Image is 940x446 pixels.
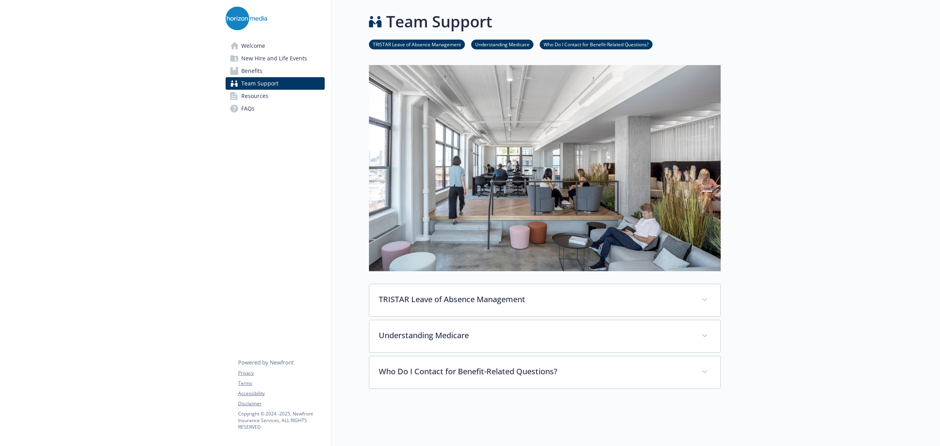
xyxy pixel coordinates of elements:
h1: Team Support [386,10,492,33]
a: TRISTAR Leave of Absence Management [369,40,465,48]
a: Disclaimer [238,400,324,407]
a: Resources [226,90,325,102]
span: New Hire and Life Events [241,52,307,65]
span: Team Support [241,77,278,90]
p: Copyright © 2024 - 2025 , Newfront Insurance Services, ALL RIGHTS RESERVED [238,410,324,430]
a: Privacy [238,370,324,377]
a: Welcome [226,40,325,52]
span: FAQs [241,102,255,115]
a: New Hire and Life Events [226,52,325,65]
span: Benefits [241,65,262,77]
a: FAQs [226,102,325,115]
a: Accessibility [238,390,324,397]
a: Terms [238,380,324,387]
span: Welcome [241,40,265,52]
div: Understanding Medicare [369,320,720,352]
p: Understanding Medicare [379,330,692,341]
a: Benefits [226,65,325,77]
a: Who Do I Contact for Benefit-Related Questions? [540,40,653,48]
a: Team Support [226,77,325,90]
div: TRISTAR Leave of Absence Management [369,284,720,316]
a: Understanding Medicare [471,40,533,48]
img: team support page banner [369,65,721,271]
p: TRISTAR Leave of Absence Management [379,294,692,305]
span: Resources [241,90,268,102]
p: Who Do I Contact for Benefit-Related Questions? [379,366,692,377]
div: Who Do I Contact for Benefit-Related Questions? [369,356,720,388]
